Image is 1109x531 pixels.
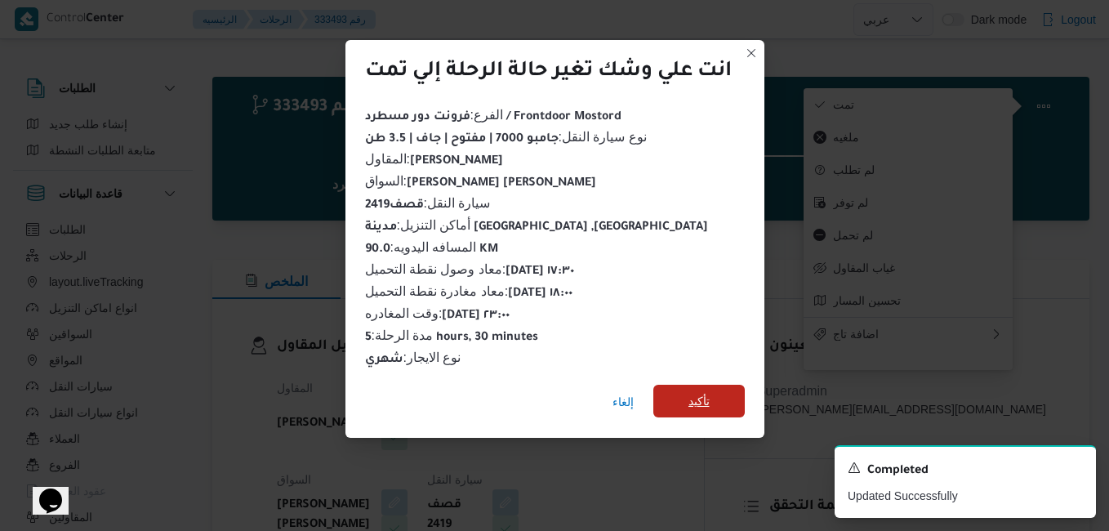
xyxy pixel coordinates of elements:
[365,284,573,298] span: معاد مغادرة نقطة التحميل :
[365,350,461,364] span: نوع الايجار :
[365,221,709,234] b: مدينة [GEOGRAPHIC_DATA] ,[GEOGRAPHIC_DATA]
[612,392,634,412] span: إلغاء
[365,174,596,188] span: السواق :
[506,265,574,279] b: [DATE] ١٧:٣٠
[365,152,503,166] span: المقاول :
[410,155,503,168] b: [PERSON_NAME]
[365,111,621,124] b: فرونت دور مسطرد / Frontdoor Mostord
[365,332,539,345] b: 5 hours, 30 minutes
[688,391,710,411] span: تأكيد
[407,177,596,190] b: [PERSON_NAME] [PERSON_NAME]
[508,288,572,301] b: [DATE] ١٨:٠٠
[365,196,491,210] span: سيارة النقل :
[365,218,709,232] span: أماكن التنزيل :
[365,328,539,342] span: مدة الرحلة :
[365,306,510,320] span: وقت المغادره :
[365,199,424,212] b: قصف2419
[606,386,640,418] button: إلغاء
[365,262,575,276] span: معاد وصول نقطة التحميل :
[365,354,403,367] b: شهري
[848,460,1083,481] div: Notification
[365,130,647,144] span: نوع سيارة النقل :
[742,43,761,63] button: Closes this modal window
[442,310,510,323] b: [DATE] ٢٣:٠٠
[365,243,499,257] b: 90.0 KM
[365,60,732,86] div: انت علي وشك تغير حالة الرحلة إلي تمت
[848,488,1083,505] p: Updated Successfully
[365,108,621,122] span: الفرع :
[365,240,499,254] span: المسافه اليدويه :
[653,385,745,417] button: تأكيد
[867,462,929,481] span: Completed
[365,133,559,146] b: جامبو 7000 | مفتوح | جاف | 3.5 طن
[16,466,69,515] iframe: chat widget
